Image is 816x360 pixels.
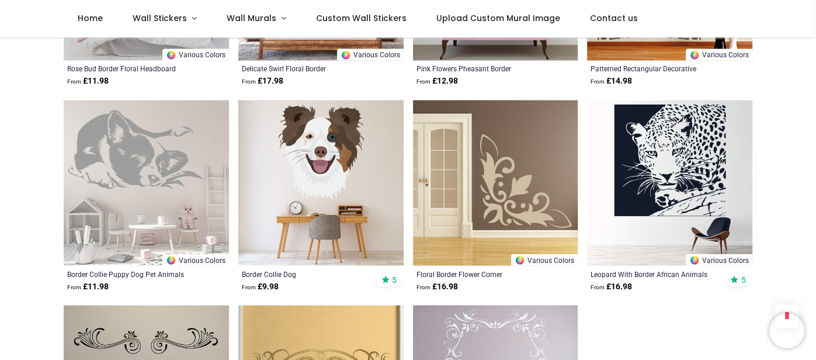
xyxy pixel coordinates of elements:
span: From [67,78,81,85]
a: Floral Border Flower Corner [416,269,543,278]
a: Leopard With Border African Animals [591,269,717,278]
span: 5 [392,274,397,285]
iframe: Brevo live chat [769,313,804,348]
strong: £ 11.98 [67,281,109,292]
a: Patterned Rectangular Decorative Frame Home Border Decor Art s [591,64,717,73]
span: From [242,283,256,290]
span: Wall Stickers [133,12,187,24]
img: Color Wheel [689,255,700,265]
a: Various Colors [686,254,752,265]
img: Color Wheel [166,255,176,265]
img: Color Wheel [341,50,351,60]
a: Various Colors [511,254,578,265]
span: From [591,78,605,85]
span: From [67,283,81,290]
span: Upload Custom Mural Image [436,12,560,24]
strong: £ 16.98 [591,281,632,292]
strong: £ 12.98 [416,75,458,87]
img: Color Wheel [166,50,176,60]
a: Various Colors [686,49,752,60]
span: From [242,78,256,85]
a: Various Colors [337,49,404,60]
a: Border Collie Puppy Dog Pet Animals [67,269,194,278]
span: 5 [741,274,745,285]
span: Contact us [590,12,638,24]
a: Various Colors [162,49,229,60]
strong: £ 9.98 [242,281,279,292]
img: Color Wheel [515,255,525,265]
a: Delicate Swirl Floral Border [242,64,369,73]
img: Leopard With Border African Animals Wall Sticker [587,100,752,265]
strong: £ 17.98 [242,75,283,87]
img: Border Collie Puppy Dog Pet Animals Wall Sticker [64,100,229,265]
strong: £ 16.98 [416,281,458,292]
span: Home [78,12,103,24]
a: Rose Bud Border Floral Headboard [67,64,194,73]
img: Border Collie Dog Wall Sticker [238,100,404,265]
img: Color Wheel [689,50,700,60]
span: From [416,78,430,85]
a: Border Collie Dog [242,269,369,278]
a: Pink Flowers Pheasant Border [416,64,543,73]
a: Various Colors [162,254,229,265]
img: Floral Border Flower Corner Wall Sticker [413,100,578,265]
span: From [591,283,605,290]
strong: £ 11.98 [67,75,109,87]
span: Custom Wall Stickers [316,12,407,24]
span: Wall Murals [227,12,276,24]
span: From [416,283,430,290]
strong: £ 14.98 [591,75,632,87]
